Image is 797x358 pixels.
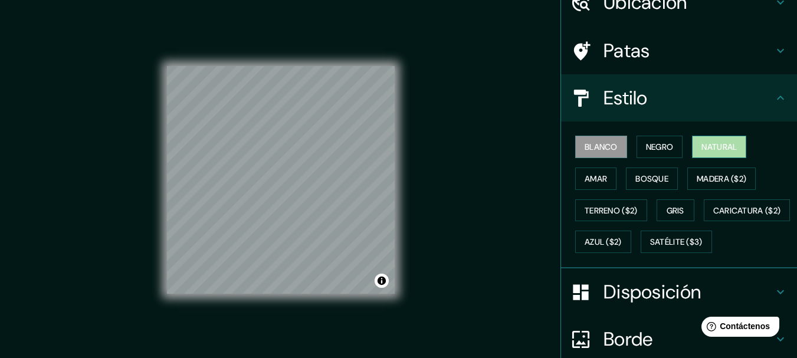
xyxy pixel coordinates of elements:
[575,231,631,253] button: Azul ($2)
[692,312,784,345] iframe: Lanzador de widgets de ayuda
[585,205,638,216] font: Terreno ($2)
[604,38,650,63] font: Patas
[561,268,797,316] div: Disposición
[637,136,683,158] button: Negro
[575,167,616,190] button: Amar
[626,167,678,190] button: Bosque
[713,205,781,216] font: Caricatura ($2)
[575,199,647,222] button: Terreno ($2)
[657,199,694,222] button: Gris
[575,136,627,158] button: Blanco
[585,142,618,152] font: Blanco
[585,173,607,184] font: Amar
[687,167,756,190] button: Madera ($2)
[604,327,653,352] font: Borde
[585,237,622,248] font: Azul ($2)
[704,199,791,222] button: Caricatura ($2)
[604,280,701,304] font: Disposición
[646,142,674,152] font: Negro
[667,205,684,216] font: Gris
[692,136,746,158] button: Natural
[635,173,668,184] font: Bosque
[641,231,712,253] button: Satélite ($3)
[604,86,648,110] font: Estilo
[561,74,797,121] div: Estilo
[375,274,389,288] button: Activar o desactivar atribución
[697,173,746,184] font: Madera ($2)
[561,27,797,74] div: Patas
[701,142,737,152] font: Natural
[650,237,703,248] font: Satélite ($3)
[167,66,395,294] canvas: Mapa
